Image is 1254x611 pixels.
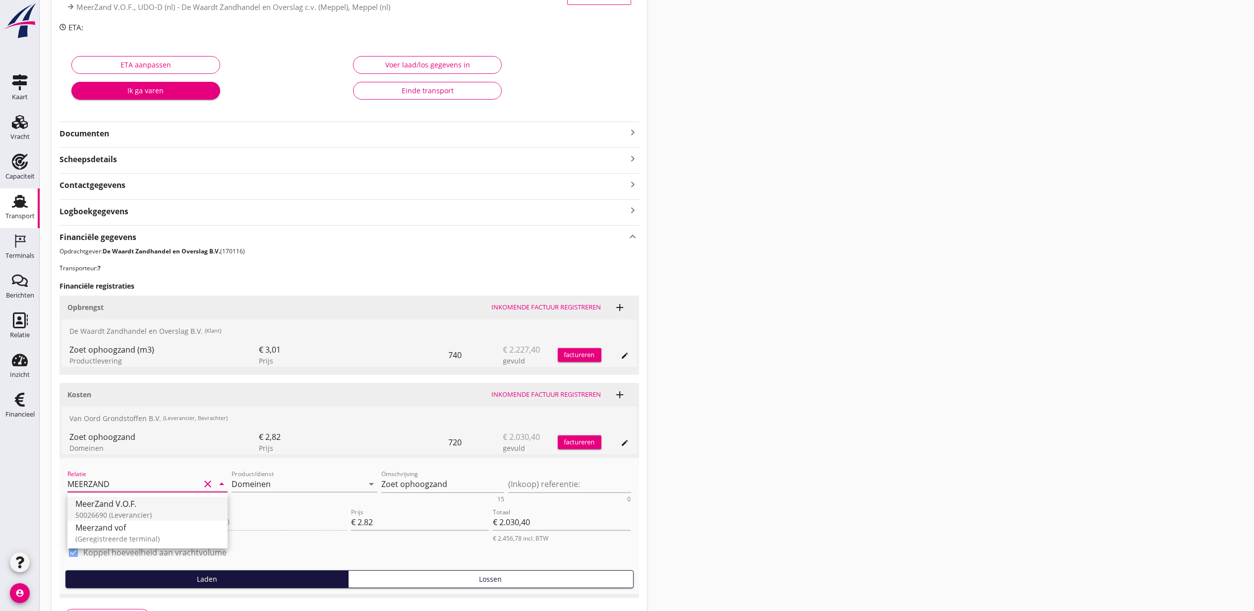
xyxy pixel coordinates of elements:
[216,478,228,490] i: arrow_drop_down
[259,344,448,356] div: € 3,01
[71,56,220,74] button: ETA aanpassen
[628,496,631,502] div: 0
[558,350,601,360] div: factureren
[61,407,637,430] div: Van Oord Grondstoffen B.V.
[259,356,448,366] div: Prijs
[503,431,540,443] span: € 2.030,40
[621,439,629,447] i: edit
[60,206,128,217] strong: Logboekgegevens
[202,478,214,490] i: clear
[61,319,637,343] div: De Waardt Zandhandel en Overslag B.V.
[80,60,212,70] div: ETA aanpassen
[353,82,502,100] button: Einde transport
[2,2,38,39] img: logo-small.a267ee39.svg
[493,534,631,543] div: € 2.456,78 incl. BTW
[259,431,448,443] div: € 2,82
[488,388,605,402] button: Inkomende factuur registreren
[10,133,30,140] div: Vracht
[351,516,358,528] div: €
[67,390,91,399] strong: Kosten
[5,252,34,259] div: Terminals
[361,85,493,96] div: Einde transport
[75,522,220,534] div: Meerzand vof
[492,303,601,312] div: Inkomende factuur registreren
[75,498,220,510] div: MeerZand V.O.F.
[70,574,344,584] div: Laden
[449,343,503,367] div: 740
[65,570,349,588] button: Laden
[205,327,221,335] small: (Klant)
[60,180,125,191] strong: Contactgegevens
[5,213,35,219] div: Transport
[79,85,212,96] div: Ik ga varen
[627,126,639,138] i: keyboard_arrow_right
[353,56,502,74] button: Voer laad/los gegevens in
[60,264,639,273] p: Transporteur:
[259,443,448,453] div: Prijs
[627,152,639,165] i: keyboard_arrow_right
[103,247,220,255] strong: De Waardt Zandhandel en Overslag B.V.
[163,414,228,423] small: (Leverancier, Bevrachter)
[497,496,504,502] div: 15
[60,281,639,291] h3: Financiële registraties
[508,476,631,492] textarea: (Inkoop) referentie:
[488,301,605,314] button: Inkomende factuur registreren
[614,302,626,313] i: add
[67,476,200,492] input: Relatie
[558,435,601,449] button: factureren
[503,356,558,366] div: gevuld
[627,204,639,217] i: keyboard_arrow_right
[10,371,30,378] div: Inzicht
[83,548,227,557] label: Koppel hoeveelheid aan vrachtvolume
[492,390,601,400] div: Inkomende factuur registreren
[5,411,35,418] div: Financieel
[627,230,639,243] i: keyboard_arrow_up
[98,264,101,272] strong: ?
[69,344,259,356] div: Zoet ophoogzand (m3)
[503,344,540,356] span: € 2.227,40
[69,356,259,366] div: Productlevering
[75,510,220,520] div: 50026690 (Leverancier)
[67,303,104,312] strong: Opbrengst
[68,22,83,32] span: ETA:
[5,173,35,180] div: Capaciteit
[365,478,377,490] i: arrow_drop_down
[503,443,558,453] div: gevuld
[76,2,390,12] span: MeerZand V.O.F., UDO-D (nl) - De Waardt Zandhandel en Overslag c.v. (Meppel), Meppel (nl)
[10,332,30,338] div: Relatie
[69,443,259,453] div: Domeinen
[6,292,34,299] div: Berichten
[60,247,639,256] p: Opdrachtgever: (170116)
[232,476,364,492] input: Product/dienst
[361,60,493,70] div: Voer laad/los gegevens in
[558,437,601,447] div: factureren
[69,431,259,443] div: Zoet ophoogzand
[75,534,220,544] div: (Geregistreerde terminal)
[381,476,504,492] textarea: Omschrijving
[358,514,489,530] input: Prijs
[60,232,136,243] strong: Financiële gegevens
[71,82,220,100] button: Ik ga varen
[449,430,503,454] div: 720
[348,570,634,588] button: Lossen
[493,514,631,530] input: Totaal
[60,154,117,165] strong: Scheepsdetails
[614,389,626,401] i: add
[60,128,627,139] strong: Documenten
[627,178,639,191] i: keyboard_arrow_right
[12,94,28,100] div: Kaart
[353,574,629,584] div: Lossen
[621,352,629,360] i: edit
[10,583,30,603] i: account_circle
[558,348,601,362] button: factureren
